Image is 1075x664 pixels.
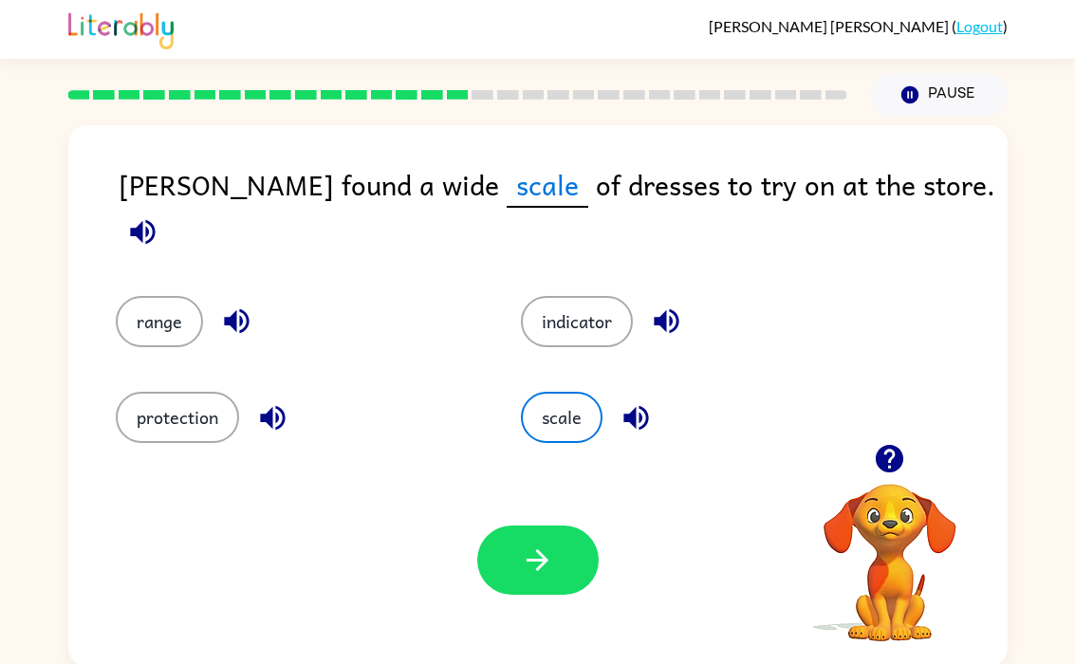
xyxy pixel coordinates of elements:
div: [PERSON_NAME] found a wide of dresses to try on at the store. [119,163,1008,258]
span: scale [507,163,588,208]
button: scale [521,392,602,443]
button: indicator [521,296,633,347]
span: [PERSON_NAME] [PERSON_NAME] [709,17,952,35]
video: Your browser must support playing .mp4 files to use Literably. Please try using another browser. [795,454,985,644]
button: protection [116,392,239,443]
button: range [116,296,203,347]
img: Literably [68,8,174,49]
button: Pause [870,73,1008,117]
div: ( ) [709,17,1008,35]
a: Logout [956,17,1003,35]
